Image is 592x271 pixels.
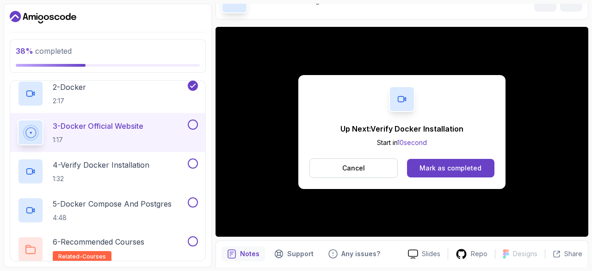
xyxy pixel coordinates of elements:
button: 4-Verify Docker Installation1:32 [18,158,198,184]
a: Slides [401,249,448,259]
span: completed [16,46,72,56]
p: 1:32 [53,174,149,183]
button: Support button [269,246,319,261]
p: Support [287,249,314,258]
button: 3-Docker Official Website1:17 [18,120,198,145]
p: Any issues? [341,249,380,258]
p: Designs [513,249,537,258]
p: 1:17 [53,135,143,145]
p: Up Next: Verify Docker Installation [340,123,463,134]
span: 38 % [16,46,33,56]
button: Cancel [309,158,398,178]
p: 4 - Verify Docker Installation [53,159,149,170]
button: notes button [222,246,265,261]
p: 3 - Docker Official Website [53,120,143,132]
button: Mark as completed [407,159,494,177]
span: 10 second [397,139,427,146]
p: 4:48 [53,213,172,222]
a: Dashboard [10,10,76,25]
p: 6 - Recommended Courses [53,236,144,247]
button: Share [545,249,582,258]
div: Mark as completed [419,164,481,173]
p: Slides [422,249,440,258]
p: 2:17 [53,96,86,106]
button: 6-Recommended Coursesrelated-courses [18,236,198,262]
p: Cancel [342,164,365,173]
span: related-courses [58,253,106,260]
a: Repo [448,248,495,260]
p: Share [564,249,582,258]
iframe: 3 - DOcker Official Website [216,27,588,237]
p: Repo [471,249,487,258]
button: 5-Docker Compose And Postgres4:48 [18,197,198,223]
p: Notes [240,249,259,258]
p: 2 - Docker [53,82,86,93]
button: Feedback button [323,246,386,261]
button: 2-Docker2:17 [18,81,198,107]
p: 5 - Docker Compose And Postgres [53,198,172,209]
p: Start in [340,138,463,147]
